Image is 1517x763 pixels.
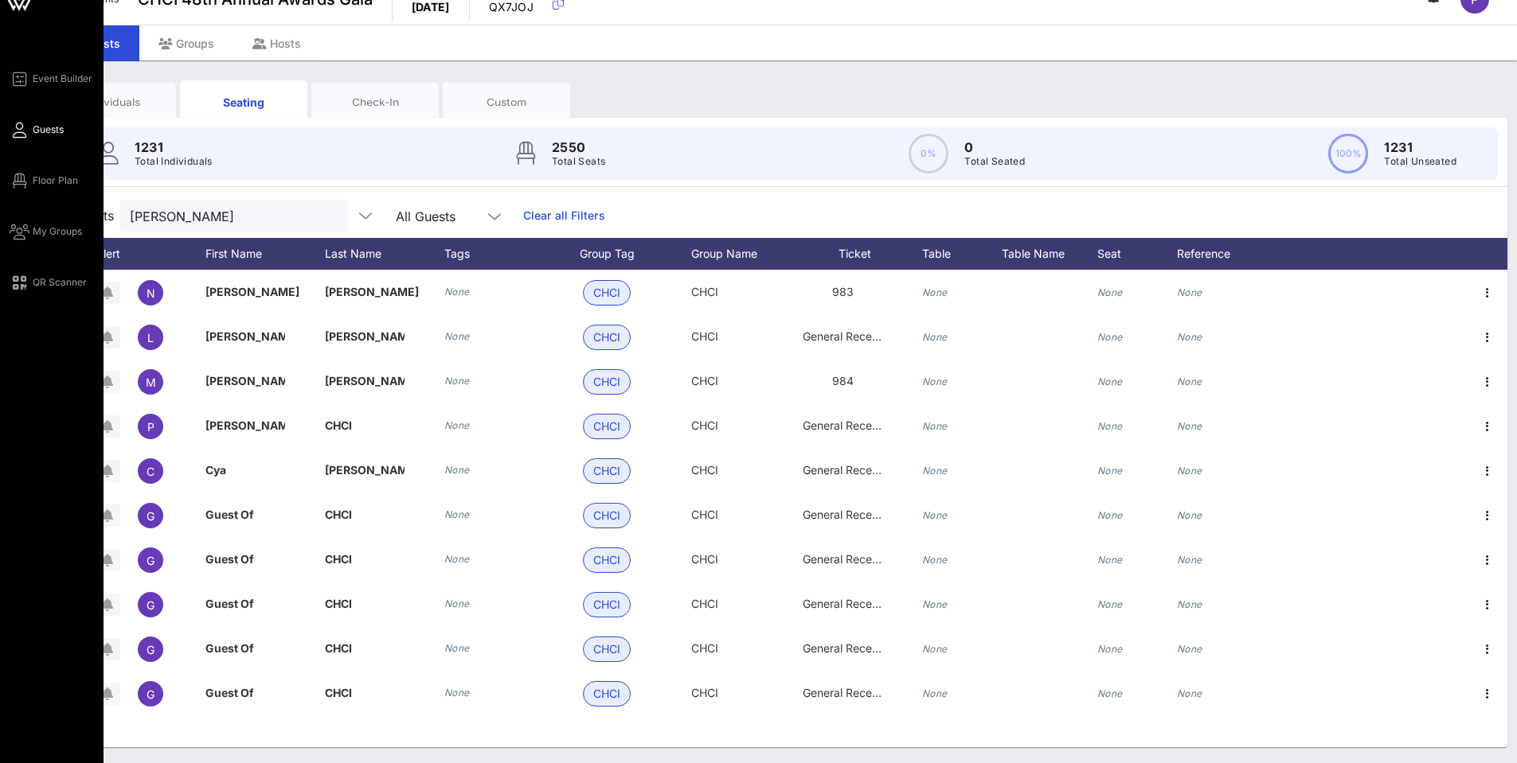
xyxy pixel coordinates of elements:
p: [PERSON_NAME] [205,314,285,359]
span: CHCI [691,285,718,298]
p: Total Individuals [135,154,213,169]
p: 1231 [1384,138,1456,157]
i: None [444,464,470,476]
span: QR Scanner [33,275,87,290]
i: None [1097,509,1123,521]
p: Total Seated [964,154,1025,169]
i: None [1177,687,1202,699]
span: G [147,643,154,656]
div: Groups [139,25,233,61]
span: CHCI [593,637,620,661]
a: Clear all Filters [523,207,605,224]
i: None [1177,331,1202,343]
i: None [1177,509,1202,521]
span: CHCI [691,329,718,343]
i: None [1097,420,1123,432]
div: Seat [1097,238,1177,270]
i: None [922,598,948,610]
span: CHCI [593,593,620,617]
span: General Reception [803,329,898,343]
i: None [1097,687,1123,699]
p: Guest Of [205,537,285,582]
p: Guest Of [205,626,285,671]
span: CHCI [593,415,620,438]
span: [PERSON_NAME] [205,285,299,298]
a: Event Builder [10,69,92,88]
i: None [922,376,948,387]
i: None [922,286,948,298]
p: 0 [964,138,1025,157]
i: None [1097,643,1123,655]
span: G [147,554,154,567]
div: All Guests [386,200,514,232]
p: [PERSON_NAME]… [205,403,285,448]
span: General Reception [803,597,898,610]
i: None [1177,643,1202,655]
a: Guests [10,120,64,139]
span: General Reception [803,641,898,655]
div: Custom [455,95,558,110]
p: CHCI [325,403,405,448]
span: CHCI [593,459,620,483]
span: CHCI [593,548,620,572]
i: None [1177,420,1202,432]
span: General Reception [803,463,898,477]
p: Total Unseated [1384,154,1456,169]
p: CHCI [325,582,405,626]
span: CHCI [691,374,718,387]
i: None [922,643,948,655]
a: My Groups [10,222,82,241]
i: None [444,419,470,431]
div: Seating [192,94,295,111]
span: N [147,286,155,300]
p: [PERSON_NAME] [325,448,405,492]
i: None [1097,376,1123,387]
p: Guest Of [205,671,285,715]
p: CHCI [325,537,405,582]
span: 984 [832,374,854,387]
div: Individuals [61,95,164,110]
div: Table [922,238,1002,270]
i: None [922,554,948,566]
span: CHCI [691,508,718,521]
span: [PERSON_NAME] [325,285,419,298]
i: None [1177,598,1202,610]
i: None [444,598,470,609]
p: [PERSON_NAME] [205,359,285,403]
span: Floor Plan [33,173,78,188]
i: None [1177,376,1202,387]
span: General Reception [803,552,898,566]
p: 2550 [552,138,605,157]
i: None [922,331,948,343]
p: Guest Of [205,492,285,537]
div: First Name [205,238,325,270]
span: G [147,509,154,523]
p: [PERSON_NAME] … [325,359,405,403]
p: Cya [205,448,285,492]
span: CHCI [593,281,620,305]
div: Group Name [691,238,803,270]
span: CHCI [691,418,718,432]
span: G [147,687,154,701]
span: My Groups [33,224,82,239]
i: None [922,465,948,477]
i: None [444,330,470,342]
div: Check-In [323,95,427,110]
i: None [1097,598,1123,610]
i: None [1177,286,1202,298]
i: None [1097,554,1123,566]
span: P [147,420,154,434]
i: None [444,687,470,699]
i: None [1097,286,1123,298]
span: 983 [832,285,854,298]
span: CHCI [593,682,620,706]
span: CHCI [691,686,718,699]
p: CHCI [325,492,405,537]
span: CHCI [691,552,718,566]
span: CHCI [691,641,718,655]
span: CHCI [691,597,718,610]
span: Guests [33,123,64,137]
div: Table Name [1002,238,1097,270]
span: CHCI [593,325,620,349]
span: C [147,465,154,478]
